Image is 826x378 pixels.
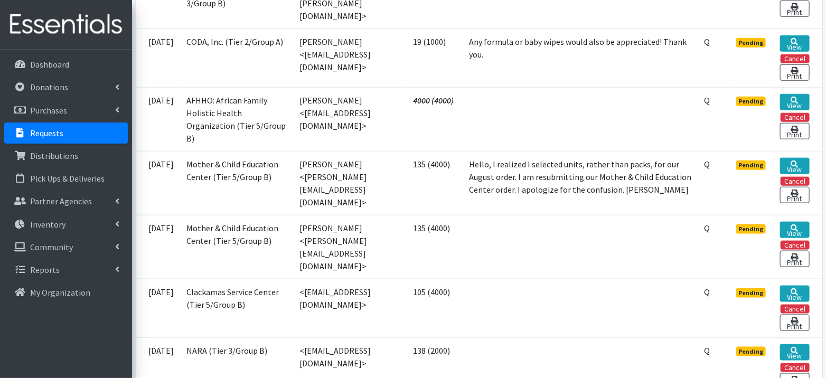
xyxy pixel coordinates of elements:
a: Purchases [4,100,128,121]
a: Print [780,251,809,267]
a: View [780,344,809,361]
a: Print [780,123,809,139]
p: Distributions [30,150,78,161]
button: Cancel [781,177,810,186]
td: 135 (4000) [407,151,463,215]
a: Pick Ups & Deliveries [4,168,128,189]
td: 19 (1000) [407,29,463,87]
a: Inventory [4,214,128,235]
td: [DATE] [136,151,181,215]
td: 105 (4000) [407,279,463,337]
a: Distributions [4,145,128,166]
a: Print [780,64,809,81]
td: [DATE] [136,29,181,87]
p: Purchases [30,105,67,116]
abbr: Quantity [705,345,710,356]
button: Cancel [781,363,810,372]
a: View [780,94,809,110]
img: HumanEssentials [4,7,128,42]
abbr: Quantity [705,95,710,106]
a: Print [780,187,809,203]
span: Pending [736,288,766,298]
abbr: Quantity [705,159,710,169]
td: Mother & Child Education Center (Tier 5/Group B) [181,151,294,215]
td: [DATE] [136,215,181,279]
span: Pending [736,224,766,234]
td: AFHHO: African Family Holistic Health Organization (Tier 5/Group B) [181,87,294,151]
a: View [780,158,809,174]
button: Cancel [781,113,810,122]
td: 135 (4000) [407,215,463,279]
a: Donations [4,77,128,98]
abbr: Quantity [705,287,710,297]
abbr: Quantity [705,36,710,47]
p: Partner Agencies [30,196,92,206]
a: Community [4,237,128,258]
a: Dashboard [4,54,128,75]
td: [PERSON_NAME] <[EMAIL_ADDRESS][DOMAIN_NAME]> [293,87,407,151]
p: Pick Ups & Deliveries [30,173,105,184]
a: Reports [4,259,128,280]
td: Hello, I realized I selected units, rather than packs, for our August order. I am resubmitting ou... [463,151,698,215]
button: Cancel [781,241,810,250]
td: [PERSON_NAME] <[EMAIL_ADDRESS][DOMAIN_NAME]> [293,29,407,87]
span: Pending [736,38,766,48]
p: Donations [30,82,68,92]
td: [PERSON_NAME] <[PERSON_NAME][EMAIL_ADDRESS][DOMAIN_NAME]> [293,151,407,215]
a: Print [780,1,809,17]
a: View [780,286,809,302]
td: <[EMAIL_ADDRESS][DOMAIN_NAME]> [293,279,407,337]
a: View [780,222,809,238]
td: 4000 (4000) [407,87,463,151]
a: Print [780,315,809,331]
p: Community [30,242,73,252]
td: [PERSON_NAME] <[PERSON_NAME][EMAIL_ADDRESS][DOMAIN_NAME]> [293,215,407,279]
button: Cancel [781,305,810,314]
span: Pending [736,160,766,170]
p: My Organization [30,287,90,298]
p: Dashboard [30,59,69,70]
a: View [780,35,809,52]
p: Reports [30,264,60,275]
abbr: Quantity [705,223,710,233]
td: Clackamas Service Center (Tier 5/Group B) [181,279,294,337]
a: My Organization [4,282,128,303]
a: Requests [4,122,128,144]
p: Requests [30,128,63,138]
p: Inventory [30,219,65,230]
button: Cancel [781,54,810,63]
span: Pending [736,97,766,106]
td: [DATE] [136,87,181,151]
td: [DATE] [136,279,181,337]
td: CODA, Inc. (Tier 2/Group A) [181,29,294,87]
span: Pending [736,347,766,356]
a: Partner Agencies [4,191,128,212]
td: Mother & Child Education Center (Tier 5/Group B) [181,215,294,279]
td: Any formula or baby wipes would also be appreciated! Thank you. [463,29,698,87]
